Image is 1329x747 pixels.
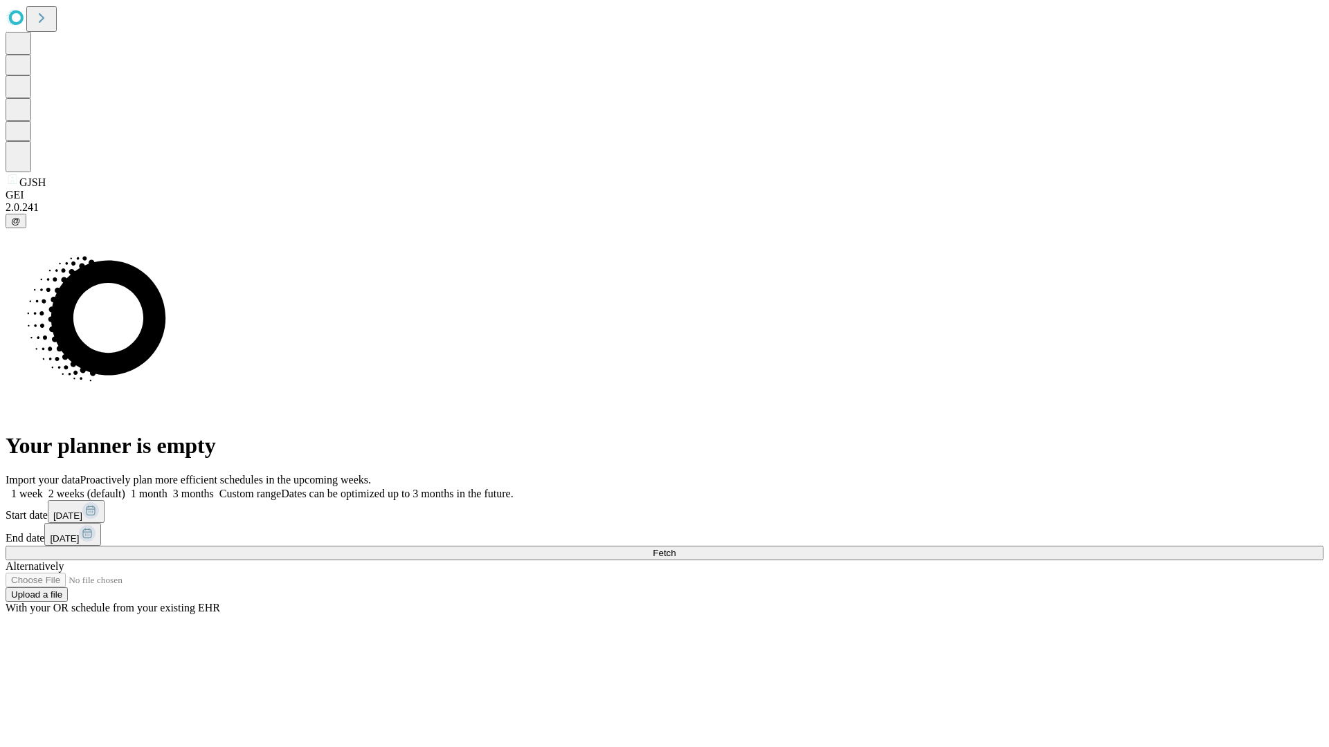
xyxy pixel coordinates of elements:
div: 2.0.241 [6,201,1323,214]
span: Dates can be optimized up to 3 months in the future. [281,488,513,499]
div: End date [6,523,1323,546]
div: GEI [6,189,1323,201]
span: 1 week [11,488,43,499]
button: [DATE] [44,523,101,546]
button: @ [6,214,26,228]
button: [DATE] [48,500,105,523]
span: Alternatively [6,560,64,572]
span: Import your data [6,474,80,486]
span: 1 month [131,488,168,499]
button: Fetch [6,546,1323,560]
span: Fetch [653,548,676,558]
span: 3 months [173,488,214,499]
span: Proactively plan more efficient schedules in the upcoming weeks. [80,474,371,486]
span: @ [11,216,21,226]
span: With your OR schedule from your existing EHR [6,602,220,614]
span: [DATE] [53,510,82,521]
span: 2 weeks (default) [48,488,125,499]
h1: Your planner is empty [6,433,1323,459]
div: Start date [6,500,1323,523]
span: Custom range [219,488,281,499]
span: [DATE] [50,533,79,544]
span: GJSH [19,176,46,188]
button: Upload a file [6,587,68,602]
